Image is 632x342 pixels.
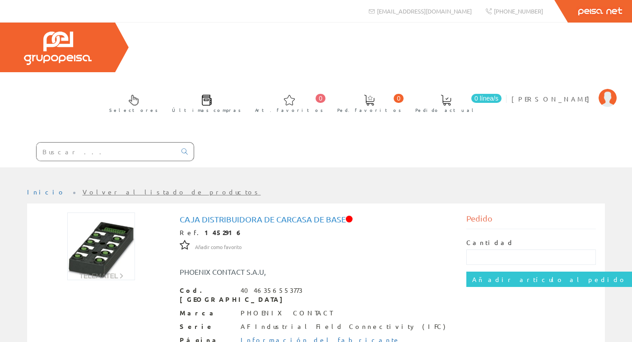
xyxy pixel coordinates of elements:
span: 0 línea/s [471,94,502,103]
span: [EMAIL_ADDRESS][DOMAIN_NAME] [377,7,472,15]
div: AF Industrial Field Connectivity (IFC) [241,322,446,331]
h1: Caja distribuidora de carcasa de base [180,215,453,224]
label: Cantidad [466,238,514,247]
strong: 1452916 [204,228,242,236]
span: Serie [180,322,234,331]
span: Ped. favoritos [337,106,401,115]
div: Ref. [180,228,453,237]
input: Buscar ... [37,143,176,161]
span: Art. favoritos [255,106,323,115]
span: Últimas compras [172,106,241,115]
div: 4046356553773 [241,286,302,295]
span: [PERSON_NAME] [511,94,594,103]
span: Pedido actual [415,106,477,115]
span: Cod. [GEOGRAPHIC_DATA] [180,286,234,304]
a: Añadir como favorito [195,242,242,250]
span: Añadir como favorito [195,244,242,251]
span: 0 [394,94,404,103]
span: Selectores [109,106,158,115]
a: Selectores [100,87,163,118]
div: PHOENIX CONTACT [241,309,332,318]
span: Marca [180,309,234,318]
span: 0 [316,94,325,103]
a: [PERSON_NAME] [511,87,617,96]
div: PHOENIX CONTACT S.A.U, [173,267,340,277]
a: Volver al listado de productos [83,188,261,196]
a: Últimas compras [163,87,246,118]
span: [PHONE_NUMBER] [494,7,543,15]
a: Inicio [27,188,65,196]
img: Grupo Peisa [24,32,92,65]
img: Foto artículo Caja distribuidora de carcasa de base (150x150) [67,213,135,280]
div: Pedido [466,213,596,229]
